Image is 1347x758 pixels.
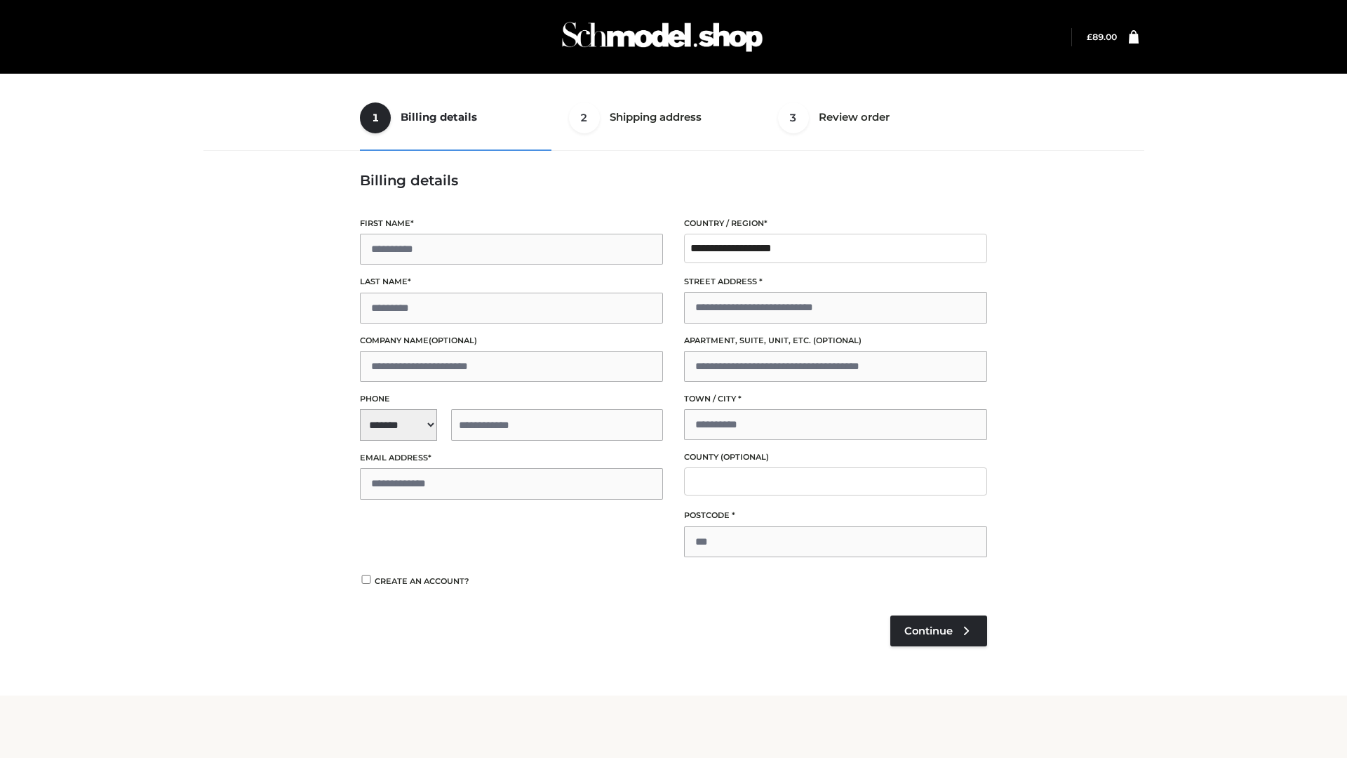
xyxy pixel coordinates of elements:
[360,172,987,189] h3: Billing details
[360,451,663,465] label: Email address
[360,392,663,406] label: Phone
[721,452,769,462] span: (optional)
[1087,32,1117,42] bdi: 89.00
[557,9,768,65] img: Schmodel Admin 964
[684,451,987,464] label: County
[684,509,987,522] label: Postcode
[1087,32,1117,42] a: £89.00
[360,275,663,288] label: Last name
[684,334,987,347] label: Apartment, suite, unit, etc.
[1087,32,1092,42] span: £
[360,575,373,584] input: Create an account?
[813,335,862,345] span: (optional)
[684,217,987,230] label: Country / Region
[360,334,663,347] label: Company name
[684,392,987,406] label: Town / City
[429,335,477,345] span: (optional)
[904,625,953,637] span: Continue
[684,275,987,288] label: Street address
[890,616,987,646] a: Continue
[360,217,663,230] label: First name
[375,576,469,586] span: Create an account?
